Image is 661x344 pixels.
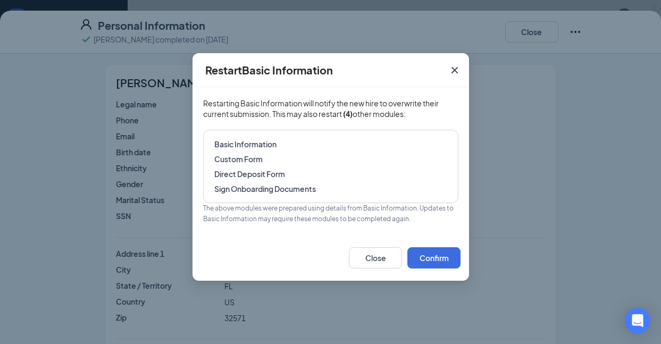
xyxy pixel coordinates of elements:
[214,154,447,164] span: Custom Form
[448,64,461,77] svg: Cross
[407,247,461,269] button: Confirm
[625,308,650,333] div: Open Intercom Messenger
[203,203,458,224] span: The above modules were prepared using details from Basic Information. Updates to Basic Informatio...
[440,53,469,87] button: Close
[343,109,353,119] b: ( 4 )
[205,63,333,78] h4: Restart Basic Information
[349,247,402,269] button: Close
[214,169,447,179] span: Direct Deposit Form
[214,139,447,149] span: Basic Information
[214,183,447,194] span: Sign Onboarding Documents
[203,98,458,130] span: Restarting Basic Information will notify the new hire to overwrite their current submission. This...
